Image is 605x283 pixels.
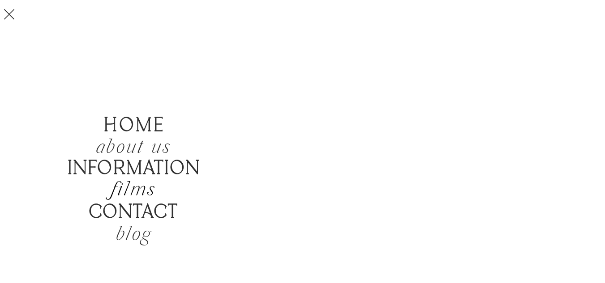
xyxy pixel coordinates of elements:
[91,225,176,246] a: blog
[91,180,176,201] a: films
[267,3,341,28] h1: cw
[68,157,201,180] b: Information
[104,116,163,138] a: home
[89,201,178,224] b: Contact
[96,138,177,156] a: about us
[104,114,165,137] b: home
[96,135,171,161] i: about us
[69,203,198,223] a: Contact
[60,159,207,176] a: Information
